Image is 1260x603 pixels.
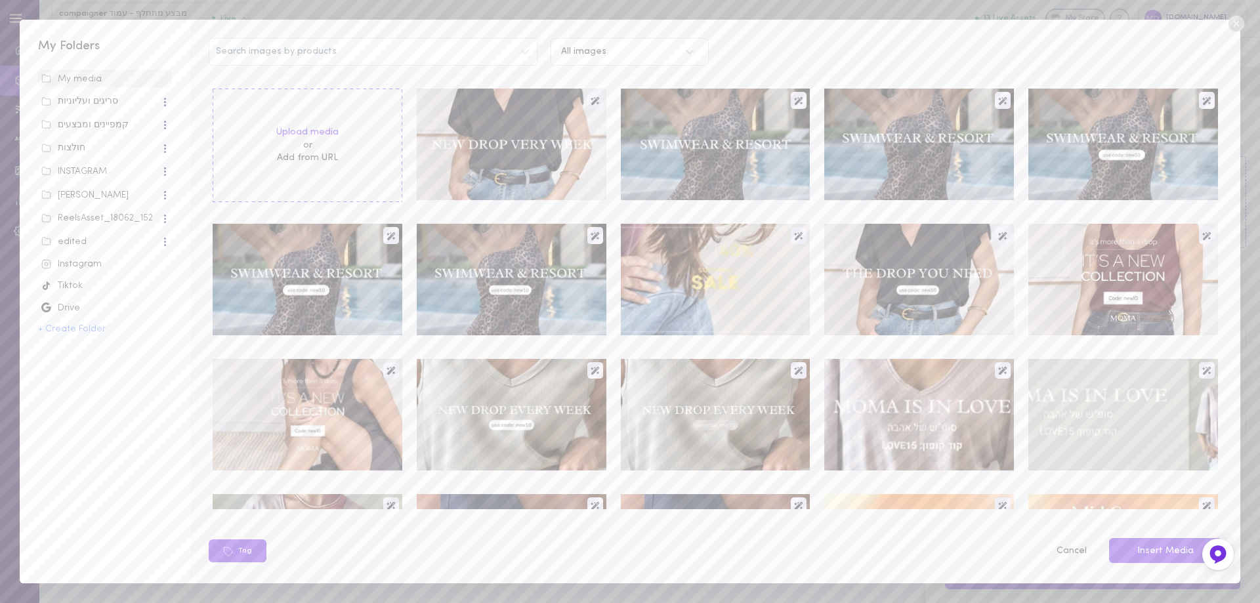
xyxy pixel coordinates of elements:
div: Tiktok [41,280,169,293]
button: Tag [209,539,266,562]
span: סריגים ועליוניות [38,91,172,111]
div: All images [561,47,606,56]
div: Instagram [41,258,169,271]
div: [PERSON_NAME] [41,189,161,202]
span: or [276,139,339,152]
button: + Create Folder [38,325,106,334]
div: קמפיינים ומבצעים [41,119,161,132]
span: INSTAGRAM [38,161,172,181]
button: Insert Media [1109,538,1222,564]
span: My Folders [38,40,100,52]
div: סריגים ועליוניות [41,95,161,108]
div: edited [41,236,161,249]
div: Search images by productsAll imagesUpload mediaorAdd from URLimageimageimageimageimageimageimagei... [190,20,1240,583]
span: unsorted [38,70,172,88]
div: My media [41,73,169,86]
span: edited [38,232,172,251]
div: ReelsAsset_18062_152 [41,212,161,225]
button: Cancel [1048,537,1095,565]
span: Search images by products [216,47,337,56]
div: Drive [41,302,169,315]
span: ReelsAsset_18062_152 [38,208,172,228]
span: חולצות [38,138,172,157]
div: חולצות [41,142,161,155]
img: Feedback Button [1208,545,1228,564]
span: רילס [38,184,172,204]
span: קמפיינים ומבצעים [38,115,172,135]
div: INSTAGRAM [41,165,161,178]
span: Add from URL [277,153,338,163]
label: Upload media [276,126,339,139]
